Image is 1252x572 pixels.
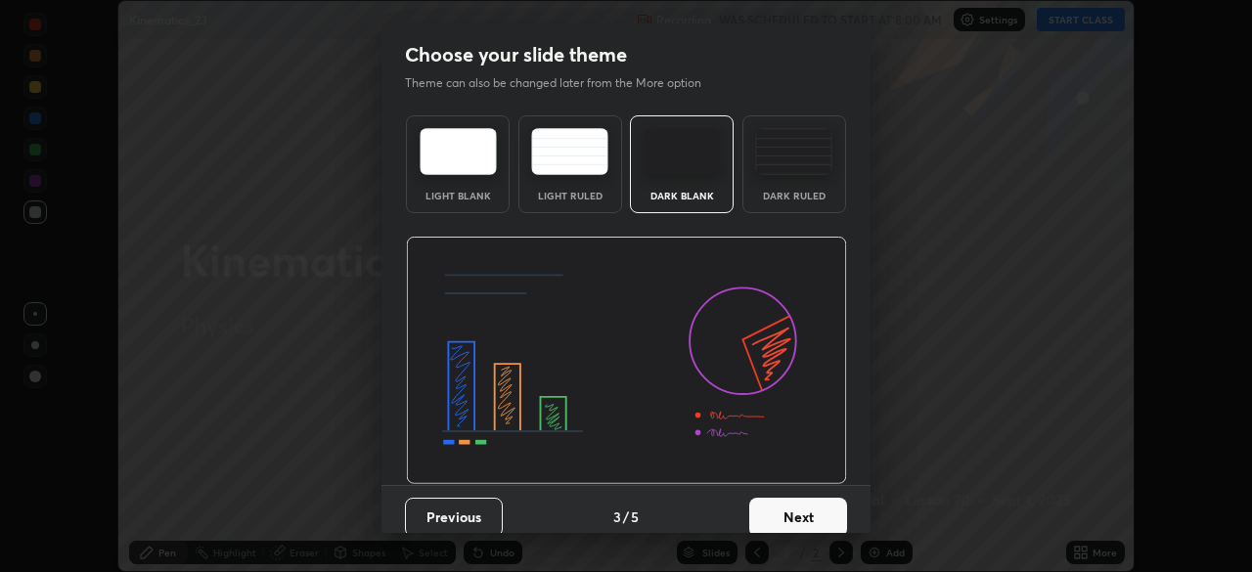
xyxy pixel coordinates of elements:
img: darkTheme.f0cc69e5.svg [644,128,721,175]
img: lightTheme.e5ed3b09.svg [420,128,497,175]
div: Light Ruled [531,191,609,200]
img: darkRuledTheme.de295e13.svg [755,128,832,175]
button: Next [749,498,847,537]
button: Previous [405,498,503,537]
img: darkThemeBanner.d06ce4a2.svg [406,237,847,485]
h4: 3 [613,506,621,527]
img: lightRuledTheme.5fabf969.svg [531,128,608,175]
h2: Choose your slide theme [405,42,627,67]
div: Light Blank [419,191,497,200]
h4: 5 [631,506,639,527]
div: Dark Ruled [755,191,833,200]
h4: / [623,506,629,527]
div: Dark Blank [643,191,721,200]
p: Theme can also be changed later from the More option [405,74,722,92]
